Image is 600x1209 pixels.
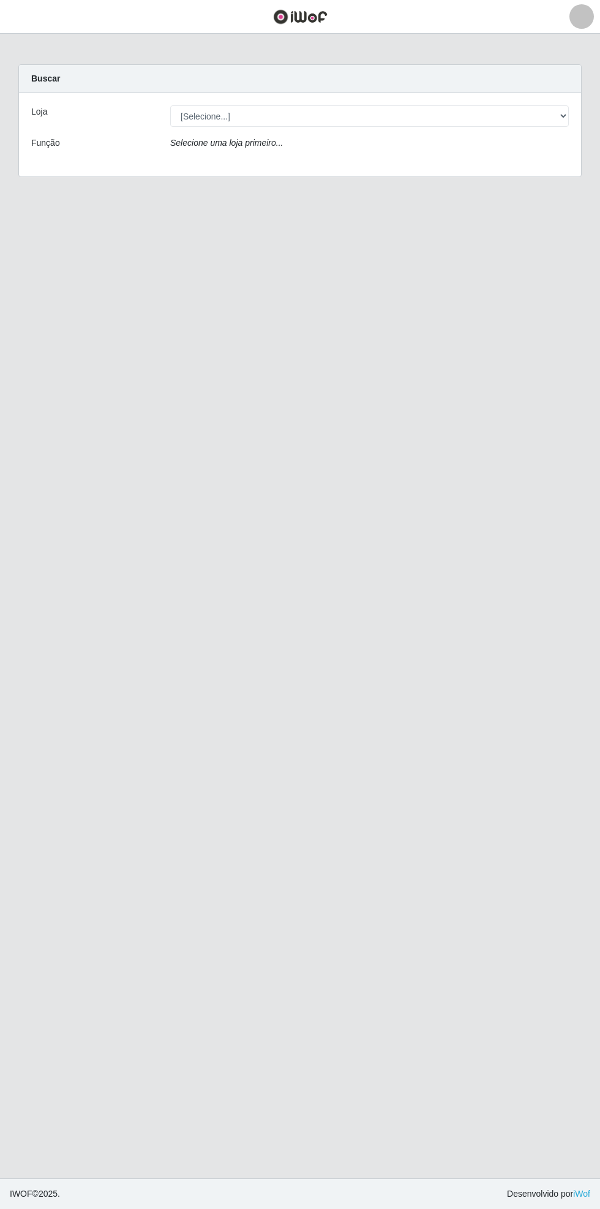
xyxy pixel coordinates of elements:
[10,1188,60,1200] span: © 2025 .
[170,138,283,148] i: Selecione uma loja primeiro...
[573,1189,590,1199] a: iWof
[31,74,60,83] strong: Buscar
[273,9,328,25] img: CoreUI Logo
[10,1189,32,1199] span: IWOF
[31,105,47,118] label: Loja
[31,137,60,150] label: Função
[507,1188,590,1200] span: Desenvolvido por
